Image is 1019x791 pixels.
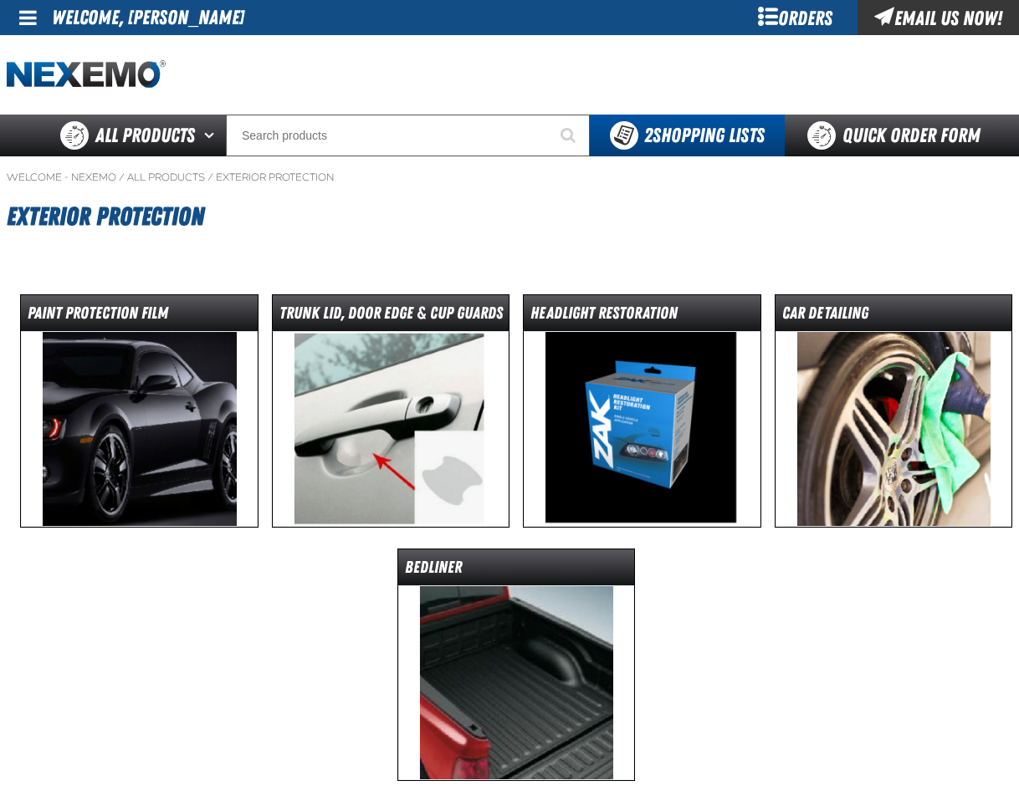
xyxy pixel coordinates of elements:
a: Home [7,60,166,89]
a: Trunk Lid, Door Edge & Cup Guards [272,294,510,528]
img: Headlight Restoration [524,331,760,527]
dt: Car Detailing [776,302,1012,331]
img: Paint Protection Film [21,331,258,527]
a: Paint Protection Film [20,294,259,528]
span: All Products [95,120,195,151]
nav: Breadcrumbs [7,171,1012,184]
img: Car Detailing [776,331,1012,527]
input: Search [226,115,590,156]
a: Welcome - Nexemo [7,171,116,184]
a: Quick Order Form [785,115,1011,156]
a: Bedliner [397,549,636,782]
a: Exterior Protection [216,171,334,184]
h1: Exterior Protection [7,194,1012,239]
dt: Trunk Lid, Door Edge & Cup Guards [273,302,509,331]
button: Open All Products pages [198,115,226,156]
a: All Products [127,171,205,184]
strong: 2 [644,124,653,147]
img: Nexemo logo [7,60,166,89]
img: Trunk Lid, Door Edge & Cup Guards [273,331,509,527]
button: You have 2 Shopping Lists. Open to view details [590,115,785,156]
dt: Paint Protection Film [21,302,258,331]
img: Bedliner [398,585,635,781]
dt: Bedliner [398,556,635,585]
button: Start Searching [548,115,590,156]
span: / [207,171,213,184]
span: / [119,171,125,184]
dt: Headlight Restoration [524,302,760,331]
a: Headlight Restoration [523,294,761,528]
a: Car Detailing [775,294,1013,528]
span: Shopping Lists [644,124,765,147]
